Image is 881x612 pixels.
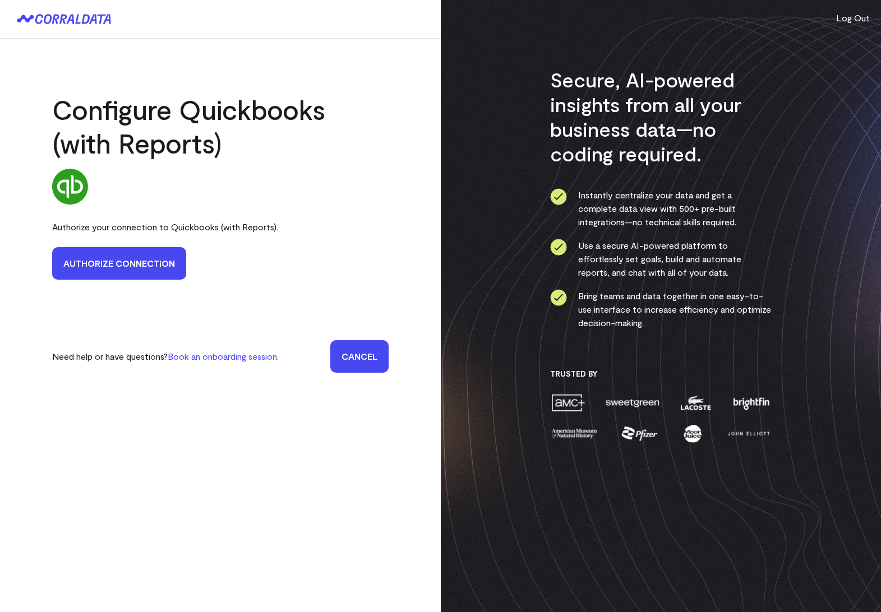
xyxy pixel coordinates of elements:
img: amc-0b11a8f1.png [550,393,586,412]
h3: Trusted By [550,369,772,379]
a: Authorize Connection [52,247,186,280]
h3: Secure, AI-powered insights from all your business data—no coding required. [550,67,772,166]
img: ico-check-circle-4b19435c.svg [550,239,567,256]
img: ico-check-circle-4b19435c.svg [550,289,567,306]
img: moon-juice-c312e729.png [681,424,704,443]
a: Cancel [330,340,389,373]
img: ico-check-circle-4b19435c.svg [550,188,567,205]
li: Use a secure AI-powered platform to effortlessly set goals, build and automate reports, and chat ... [550,239,772,279]
a: Book an onboarding session. [168,351,279,361]
li: Bring teams and data together in one easy-to-use interface to increase efficiency and optimize de... [550,289,772,330]
img: lacoste-7a6b0538.png [679,393,712,412]
img: sweetgreen-1d1fb32c.png [605,393,661,412]
button: Log Out [836,11,870,25]
img: john-elliott-25751c40.png [726,424,771,443]
img: quickbooks-67797952.svg [52,169,88,205]
img: amnh-5afada46.png [550,424,598,443]
div: Authorize your connection to Quickbooks (with Reports). [52,214,389,240]
h2: Configure Quickbooks (with Reports) [52,92,389,160]
img: pfizer-e137f5fc.png [620,424,659,443]
p: Need help or have questions? [52,350,279,363]
li: Instantly centralize your data and get a complete data view with 500+ pre-built integrations—no t... [550,188,772,229]
img: brightfin-a251e171.png [731,393,771,412]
